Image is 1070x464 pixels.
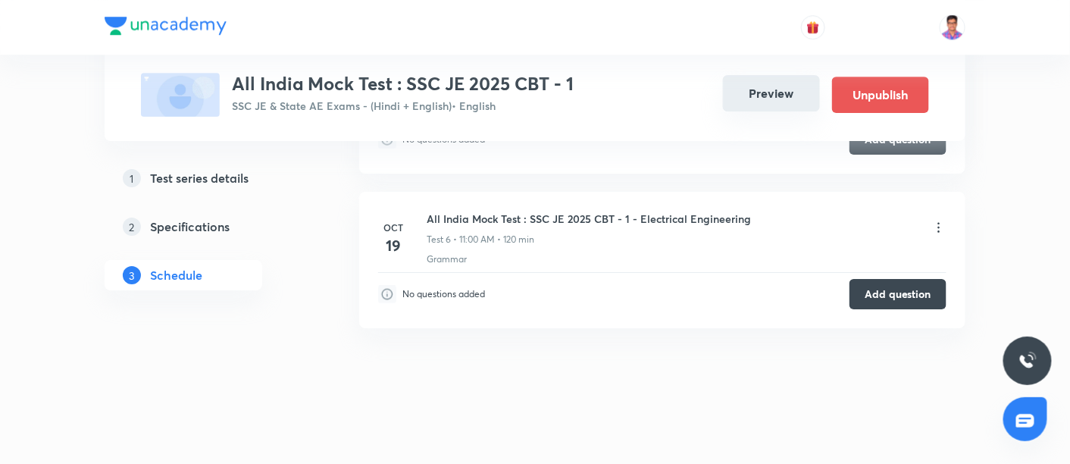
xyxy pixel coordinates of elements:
[832,77,929,113] button: Unpublish
[105,163,311,193] a: 1Test series details
[723,75,820,111] button: Preview
[232,73,574,95] h3: All India Mock Test : SSC JE 2025 CBT - 1
[105,17,227,35] img: Company Logo
[1018,352,1037,370] img: ttu
[427,252,467,266] p: Grammar
[232,98,574,114] p: SSC JE & State AE Exams - (Hindi + English) • English
[141,73,220,117] img: fallback-thumbnail.png
[123,169,141,187] p: 1
[402,287,485,301] p: No questions added
[378,221,408,234] h6: Oct
[849,279,946,309] button: Add question
[940,14,965,40] img: Tejas Sharma
[150,266,202,284] h5: Schedule
[123,266,141,284] p: 3
[105,17,227,39] a: Company Logo
[427,233,534,246] p: Test 6 • 11:00 AM • 120 min
[150,218,230,236] h5: Specifications
[801,15,825,39] button: avatar
[427,211,751,227] h6: All India Mock Test : SSC JE 2025 CBT - 1 - Electrical Engineering
[378,234,408,257] h4: 19
[806,20,820,34] img: avatar
[105,212,311,242] a: 2Specifications
[123,218,141,236] p: 2
[150,169,249,187] h5: Test series details
[378,285,396,303] img: infoIcon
